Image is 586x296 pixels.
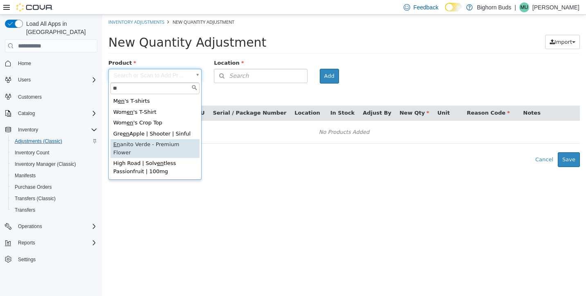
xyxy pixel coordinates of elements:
button: Transfers (Classic) [8,193,101,204]
span: En [11,127,18,133]
div: High Road | Solv tless Watermelon | 100mg [8,162,97,181]
a: Inventory Manager (Classic) [11,159,79,169]
div: High Road | Solv tless Passionfruit | 100mg [8,143,97,162]
a: Customers [15,92,45,102]
span: Settings [18,256,36,263]
span: Operations [18,223,42,230]
p: Bighorn Buds [477,2,511,12]
span: Users [15,75,97,85]
span: Manifests [15,172,36,179]
button: Purchase Orders [8,181,101,193]
span: Feedback [413,3,438,11]
nav: Complex example [5,54,97,287]
span: Inventory [15,125,97,135]
span: Catalog [18,110,35,117]
button: Transfers [8,204,101,216]
button: Operations [2,221,101,232]
button: Inventory [15,125,41,135]
a: Home [15,59,34,68]
span: Purchase Orders [11,182,97,192]
span: Inventory Manager (Classic) [15,161,76,167]
p: [PERSON_NAME] [532,2,579,12]
button: Adjustments (Classic) [8,136,101,147]
span: Customers [18,94,42,100]
button: Reports [2,237,101,249]
button: Settings [2,253,101,265]
a: Manifests [11,171,39,181]
span: Inventory Count [15,149,49,156]
span: Transfers [11,205,97,215]
span: Users [18,77,31,83]
span: Home [15,58,97,68]
span: Adjustments (Classic) [15,138,62,145]
button: Home [2,57,101,69]
span: en [16,83,22,89]
div: Wom 's Crop Top [8,103,97,114]
span: Transfers (Classic) [11,194,97,203]
div: M 's T-shirts [8,81,97,92]
span: Manifests [11,171,97,181]
div: Gre Apple | Shooter | Sinful [8,114,97,125]
a: Transfers [11,205,38,215]
span: Operations [15,221,97,231]
a: Inventory Count [11,148,53,158]
img: Cova [16,3,53,11]
span: en [55,145,61,151]
button: Users [15,75,34,85]
button: Inventory [2,124,101,136]
button: Operations [15,221,45,231]
span: Customers [15,91,97,102]
a: Settings [15,255,39,264]
span: en [20,116,27,122]
span: Reports [15,238,97,248]
button: Catalog [15,108,38,118]
span: Purchase Orders [15,184,52,190]
a: Transfers (Classic) [11,194,59,203]
button: Inventory Count [8,147,101,158]
button: Manifests [8,170,101,181]
button: Reports [15,238,38,248]
span: Inventory [18,127,38,133]
a: Adjustments (Classic) [11,136,65,146]
input: Dark Mode [445,3,462,11]
a: Purchase Orders [11,182,55,192]
div: Wom 's T-Shirt [8,92,97,103]
span: en [25,105,31,111]
span: Adjustments (Classic) [11,136,97,146]
button: Catalog [2,108,101,119]
button: Users [2,74,101,86]
div: Myra Uribe [519,2,529,12]
button: Inventory Manager (Classic) [8,158,101,170]
span: Inventory Count [11,148,97,158]
span: Catalog [15,108,97,118]
span: Settings [15,254,97,264]
button: Customers [2,90,101,102]
span: en [25,94,31,100]
span: Load All Apps in [GEOGRAPHIC_DATA] [23,20,97,36]
p: | [514,2,516,12]
span: Home [18,60,31,67]
span: Inventory Manager (Classic) [11,159,97,169]
span: Transfers (Classic) [15,195,56,202]
span: MU [521,2,528,12]
div: anito Verde - Premium Flower [8,124,97,143]
span: Transfers [15,207,35,213]
span: Reports [18,240,35,246]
